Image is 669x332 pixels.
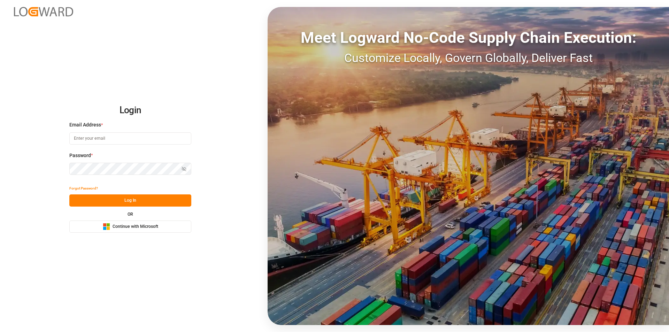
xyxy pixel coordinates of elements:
[69,182,98,194] button: Forgot Password?
[268,26,669,49] div: Meet Logward No-Code Supply Chain Execution:
[69,121,101,129] span: Email Address
[69,99,191,122] h2: Login
[69,152,91,159] span: Password
[128,212,133,216] small: OR
[69,194,191,207] button: Log In
[268,49,669,67] div: Customize Locally, Govern Globally, Deliver Fast
[14,7,73,16] img: Logward_new_orange.png
[113,224,158,230] span: Continue with Microsoft
[69,132,191,145] input: Enter your email
[69,221,191,233] button: Continue with Microsoft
